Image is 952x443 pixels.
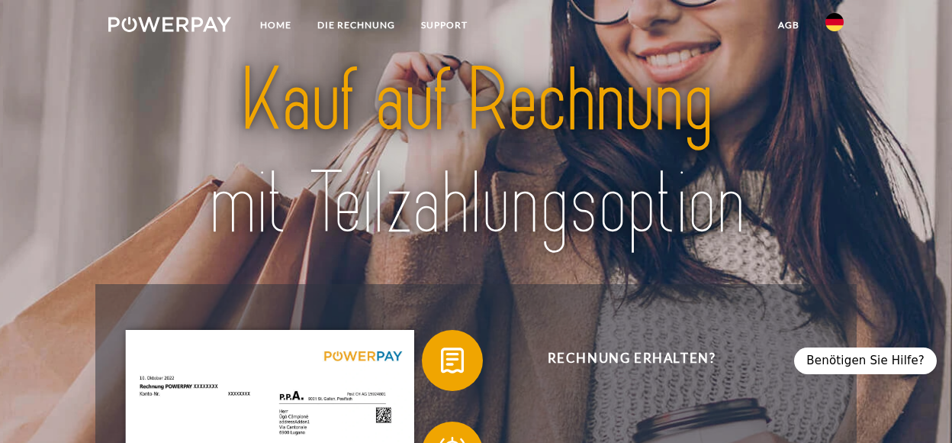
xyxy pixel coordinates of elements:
[304,11,408,39] a: DIE RECHNUNG
[433,341,471,380] img: qb_bill.svg
[825,13,844,31] img: de
[144,44,808,260] img: title-powerpay_de.svg
[247,11,304,39] a: Home
[794,348,937,374] div: Benötigen Sie Hilfe?
[108,17,231,32] img: logo-powerpay-white.svg
[765,11,812,39] a: agb
[422,330,819,391] button: Rechnung erhalten?
[408,11,481,39] a: SUPPORT
[445,330,819,391] span: Rechnung erhalten?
